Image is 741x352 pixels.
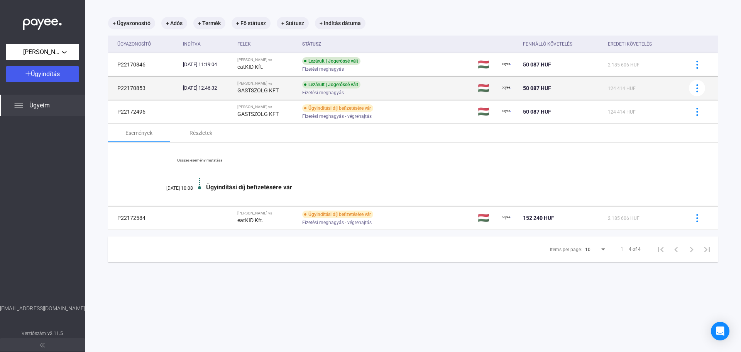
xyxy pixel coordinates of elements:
[693,61,701,69] img: more-blue
[161,17,187,29] mat-chip: + Adós
[475,53,499,76] td: 🇭🇺
[523,109,551,115] span: 50 087 HUF
[689,104,705,120] button: more-blue
[302,65,344,74] span: Fizetési meghagyás
[108,100,180,123] td: P22172496
[189,128,212,138] div: Részletek
[475,100,499,123] td: 🇭🇺
[302,81,360,88] div: Lezárult | Jogerőssé vált
[475,77,499,100] td: 🇭🇺
[523,61,551,68] span: 50 087 HUF
[237,39,251,49] div: Felek
[693,214,701,222] img: more-blue
[621,245,641,254] div: 1 – 4 of 4
[125,128,152,138] div: Események
[523,215,554,221] span: 152 240 HUF
[237,58,296,62] div: [PERSON_NAME] vs
[550,245,582,254] div: Items per page:
[237,39,296,49] div: Felek
[147,158,252,163] a: Összes esemény mutatása
[711,322,729,340] div: Open Intercom Messenger
[668,241,684,257] button: Previous page
[6,44,79,60] button: [PERSON_NAME]
[237,81,296,86] div: [PERSON_NAME] vs
[502,107,511,116] img: payee-logo
[31,70,60,78] span: Ügyindítás
[315,17,365,29] mat-chip: + Indítás dátuma
[302,218,372,227] span: Fizetési meghagyás - végrehajtás
[684,241,699,257] button: Next page
[475,206,499,230] td: 🇭🇺
[108,77,180,100] td: P22170853
[29,101,50,110] span: Ügyeim
[14,101,23,110] img: list.svg
[183,39,231,49] div: Indítva
[117,39,151,49] div: Ügyazonosító
[699,241,715,257] button: Last page
[23,48,62,57] span: [PERSON_NAME]
[585,247,590,252] span: 10
[117,39,177,49] div: Ügyazonosító
[608,39,679,49] div: Eredeti követelés
[40,343,45,347] img: arrow-double-left-grey.svg
[147,185,193,191] div: [DATE] 10:08
[523,39,602,49] div: Fennálló követelés
[183,84,231,92] div: [DATE] 12:46:32
[653,241,668,257] button: First page
[502,213,511,223] img: payee-logo
[193,17,225,29] mat-chip: + Termék
[523,85,551,91] span: 50 087 HUF
[237,105,296,109] div: [PERSON_NAME] vs
[502,83,511,93] img: payee-logo
[302,112,372,121] span: Fizetési meghagyás - végrehajtás
[585,245,607,254] mat-select: Items per page:
[689,210,705,226] button: more-blue
[237,87,279,94] strong: GASTSZOLG KFT
[689,56,705,73] button: more-blue
[693,108,701,116] img: more-blue
[206,184,679,191] div: Ügyindítási díj befizetésére vár
[302,104,373,112] div: Ügyindítási díj befizetésére vár
[299,36,475,53] th: Státusz
[25,71,31,76] img: plus-white.svg
[689,80,705,96] button: more-blue
[108,206,180,230] td: P22172584
[237,217,264,223] strong: eatKID Kft.
[232,17,271,29] mat-chip: + Fő státusz
[237,64,264,70] strong: eatKID Kft.
[183,39,201,49] div: Indítva
[237,111,279,117] strong: GASTSZOLG KFT
[47,331,63,336] strong: v2.11.5
[693,84,701,92] img: more-blue
[277,17,309,29] mat-chip: + Státusz
[608,216,639,221] span: 2 185 606 HUF
[302,57,360,65] div: Lezárult | Jogerőssé vált
[608,39,652,49] div: Eredeti követelés
[608,62,639,68] span: 2 185 606 HUF
[302,88,344,97] span: Fizetési meghagyás
[6,66,79,82] button: Ügyindítás
[23,14,62,30] img: white-payee-white-dot.svg
[108,53,180,76] td: P22170846
[523,39,572,49] div: Fennálló követelés
[237,211,296,216] div: [PERSON_NAME] vs
[108,17,155,29] mat-chip: + Ügyazonosító
[183,61,231,68] div: [DATE] 11:19:04
[608,109,636,115] span: 124 414 HUF
[302,211,373,218] div: Ügyindítási díj befizetésére vár
[502,60,511,69] img: payee-logo
[608,86,636,91] span: 124 414 HUF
